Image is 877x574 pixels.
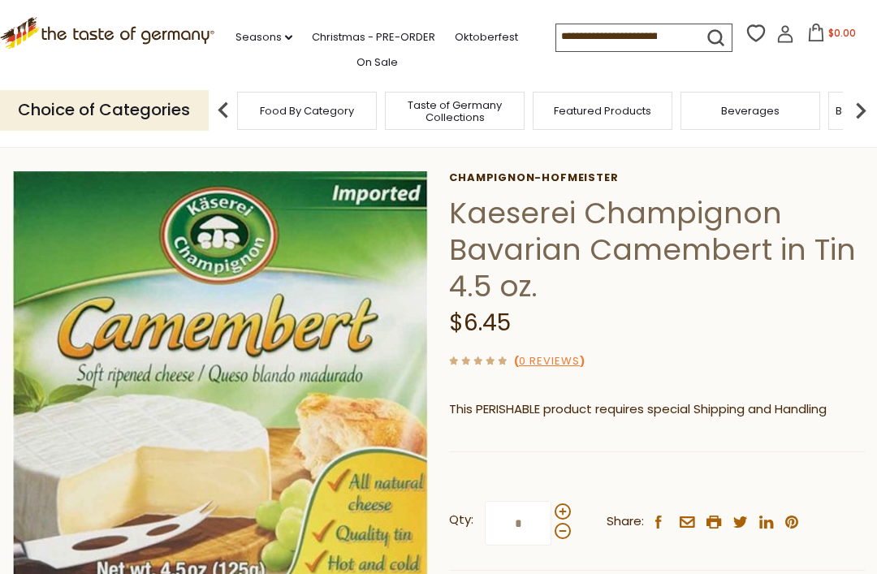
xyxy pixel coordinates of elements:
[464,432,865,452] li: We will ship this product in heat-protective packaging and ice.
[514,353,585,369] span: ( )
[207,94,240,127] img: previous arrow
[356,54,398,71] a: On Sale
[554,105,651,117] a: Featured Products
[449,171,865,184] a: Champignon-Hofmeister
[235,28,292,46] a: Seasons
[845,94,877,127] img: next arrow
[519,353,580,370] a: 0 Reviews
[607,511,644,532] span: Share:
[449,399,865,420] p: This PERISHABLE product requires special Shipping and Handling
[449,195,865,304] h1: Kaeserei Champignon Bavarian Camembert in Tin 4.5 oz.
[828,26,856,40] span: $0.00
[455,28,518,46] a: Oktoberfest
[260,105,354,117] a: Food By Category
[449,510,473,530] strong: Qty:
[485,501,551,546] input: Qty:
[721,105,780,117] a: Beverages
[390,99,520,123] a: Taste of Germany Collections
[797,24,866,48] button: $0.00
[312,28,435,46] a: Christmas - PRE-ORDER
[449,307,511,339] span: $6.45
